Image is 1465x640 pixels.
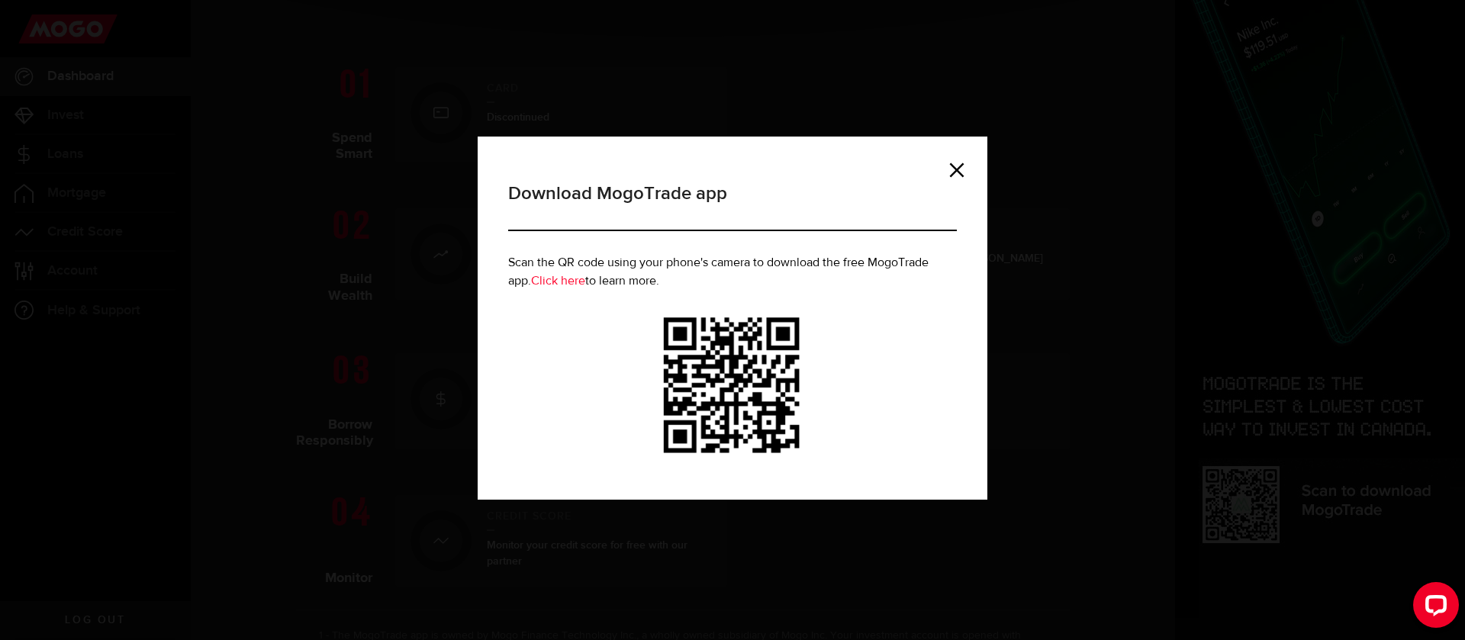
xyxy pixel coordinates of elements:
[531,275,585,288] a: Click here
[508,257,929,288] span: Scan the QR code using your phone's camera to download the free MogoTrade app. to learn more.
[658,314,807,458] img: trade-qr.png
[1401,576,1465,640] iframe: LiveChat chat widget
[508,181,957,231] h1: Download MogoTrade app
